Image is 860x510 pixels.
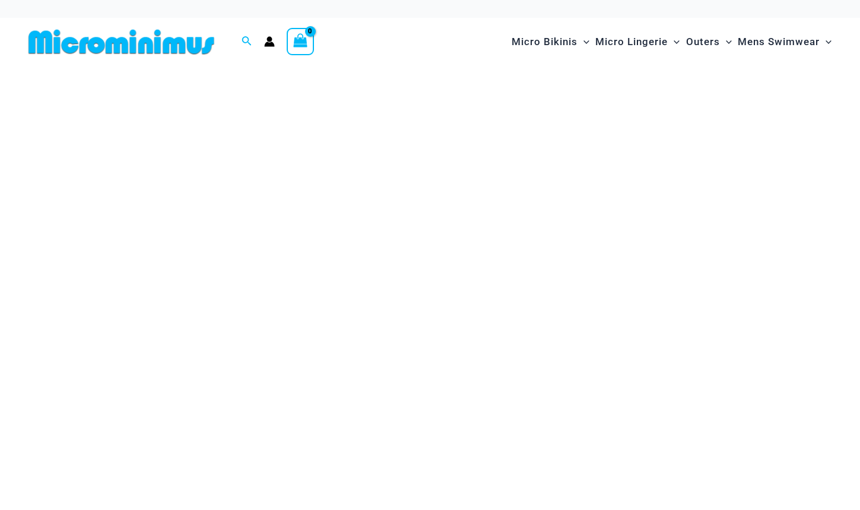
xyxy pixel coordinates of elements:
a: View Shopping Cart, empty [287,28,314,55]
a: Account icon link [264,36,275,47]
a: Mens SwimwearMenu ToggleMenu Toggle [735,24,834,60]
span: Menu Toggle [820,27,832,57]
span: Menu Toggle [668,27,680,57]
span: Mens Swimwear [738,27,820,57]
span: Micro Lingerie [595,27,668,57]
a: Micro LingerieMenu ToggleMenu Toggle [592,24,683,60]
a: OutersMenu ToggleMenu Toggle [683,24,735,60]
img: MM SHOP LOGO FLAT [24,28,219,55]
nav: Site Navigation [507,22,836,62]
a: Micro BikinisMenu ToggleMenu Toggle [509,24,592,60]
span: Outers [686,27,720,57]
span: Menu Toggle [720,27,732,57]
a: Search icon link [242,34,252,49]
span: Menu Toggle [577,27,589,57]
span: Micro Bikinis [512,27,577,57]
